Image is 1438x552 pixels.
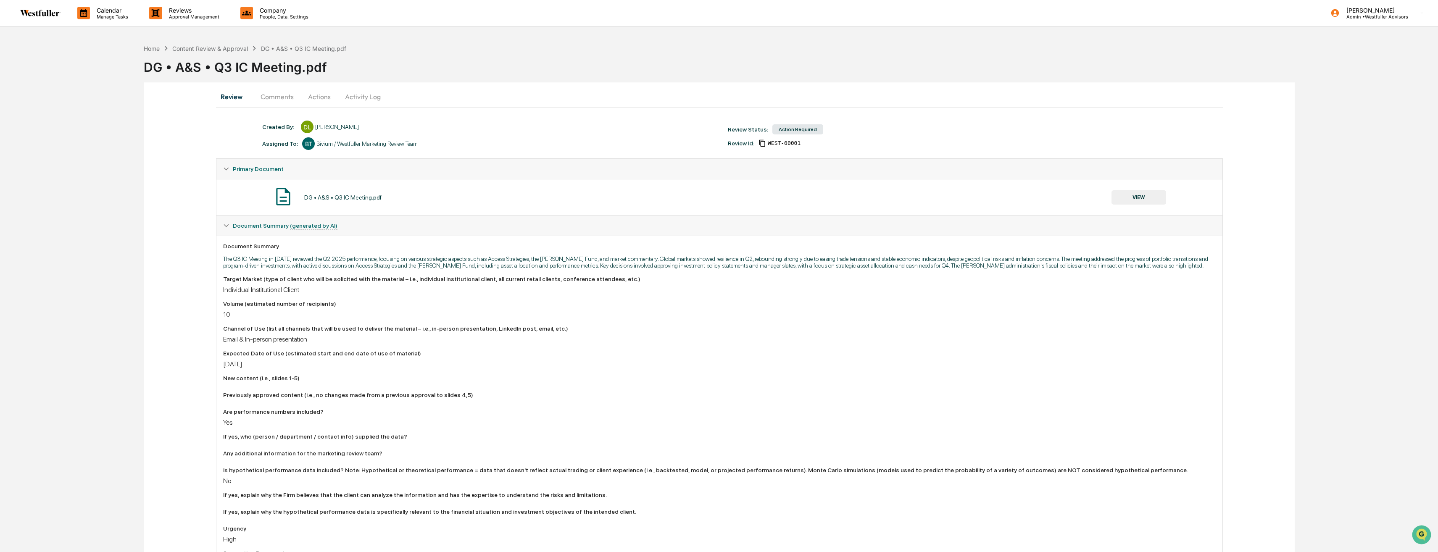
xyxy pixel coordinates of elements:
[223,276,1215,282] div: Target Market (type of client who will be solicited with the material – i.e., individual institut...
[223,525,1215,532] div: Urgency
[5,146,58,161] a: 🖐️Preclearance
[1340,14,1408,20] p: Admin • Westfuller Advisors
[223,408,1215,415] div: Are performance numbers included?
[70,114,73,121] span: •
[8,106,22,120] img: Jack Rasmussen
[728,126,768,133] div: Review Status:
[273,186,294,207] img: Document Icon
[316,140,418,147] div: Bivium / Westfuller Marketing Review Team
[233,166,284,172] span: Primary Document
[223,350,1215,357] div: Expected Date of Use (estimated start and end date of use of material)
[223,450,1215,457] div: Any additional information for the marketing review team?
[144,45,160,52] div: Home
[300,87,338,107] button: Actions
[8,93,56,100] div: Past conversations
[223,360,1215,368] div: [DATE]
[1411,524,1434,547] iframe: Open customer support
[130,92,153,102] button: See all
[38,64,138,73] div: Start new chat
[61,150,68,157] div: 🗄️
[223,467,1215,473] div: Is hypothetical performance data included? Note: Hypothetical or theoretical performance = data t...
[172,45,248,52] div: Content Review & Approval
[254,87,300,107] button: Comments
[8,150,15,157] div: 🖐️
[216,87,254,107] button: Review
[20,10,61,16] img: logo
[17,115,24,121] img: 1746055101610-c473b297-6a78-478c-a979-82029cc54cd1
[223,300,1215,307] div: Volume (estimated number of recipients)
[8,18,153,31] p: How can we help?
[216,179,1222,215] div: Primary Document
[772,124,823,134] div: Action Required
[17,165,53,173] span: Data Lookup
[768,140,801,147] span: f46340af-dbc5-4937-99e6-7f7f842b021a
[223,255,1215,269] p: The Q3 IC Meeting in [DATE] reviewed the Q2 2025 performance, focusing on various strategic aspec...
[38,73,116,79] div: We're available if you need us!
[59,185,102,192] a: Powered byPylon
[143,67,153,77] button: Start new chat
[301,121,313,133] div: DL
[223,243,1215,250] div: Document Summary
[90,7,132,14] p: Calendar
[162,7,224,14] p: Reviews
[223,535,1215,543] div: High
[253,7,313,14] p: Company
[223,286,1215,294] div: Individual Institutional Client
[262,124,297,130] div: Created By: ‎ ‎
[216,216,1222,236] div: Document Summary (generated by AI)
[304,194,382,201] div: DG • A&S • Q3 IC Meeting.pdf
[5,162,56,177] a: 🔎Data Lookup
[302,137,315,150] div: BT
[17,149,54,158] span: Preclearance
[18,64,33,79] img: 8933085812038_c878075ebb4cc5468115_72.jpg
[1111,190,1166,205] button: VIEW
[223,310,1215,318] div: 10
[223,325,1215,332] div: Channel of Use (list all channels that will be used to deliver the material – i.e., in-person pre...
[253,14,313,20] p: People, Data, Settings
[338,87,387,107] button: Activity Log
[223,433,1215,440] div: If yes, who (person / department / contact info) supplied the data?
[223,392,1215,398] div: Previously approved content (i.e., no changes made from a previous approval to slides 4,5)
[8,64,24,79] img: 1746055101610-c473b297-6a78-478c-a979-82029cc54cd1
[162,14,224,20] p: Approval Management
[261,45,346,52] div: DG • A&S • Q3 IC Meeting.pdf
[26,114,68,121] span: [PERSON_NAME]
[223,418,1215,426] div: Yes
[262,140,298,147] div: Assigned To:
[58,146,108,161] a: 🗄️Attestations
[90,14,132,20] p: Manage Tasks
[223,492,1215,498] div: If yes, explain why the Firm believes that the client can analyze the information and has the exp...
[69,149,104,158] span: Attestations
[216,87,1222,107] div: secondary tabs example
[1340,7,1408,14] p: [PERSON_NAME]
[144,53,1438,75] div: DG • A&S • Q3 IC Meeting.pdf
[216,159,1222,179] div: Primary Document
[315,124,359,130] div: [PERSON_NAME]
[728,140,754,147] div: Review Id:
[223,477,1215,485] div: No
[84,186,102,192] span: Pylon
[290,222,337,229] u: (generated by AI)
[223,375,1215,381] div: New content (i.e., slides 1-5)
[223,508,1215,515] div: If yes, explain why the hypothetical performance data is specifically relevant to the financial s...
[223,335,1215,343] div: Email & In-person presentation
[74,114,92,121] span: [DATE]
[233,222,337,229] span: Document Summary
[8,166,15,173] div: 🔎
